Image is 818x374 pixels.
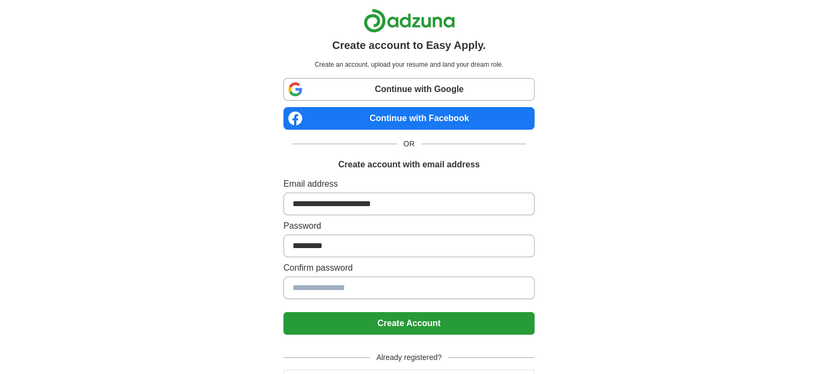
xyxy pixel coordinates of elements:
[283,262,535,274] label: Confirm password
[397,138,421,150] span: OR
[283,312,535,335] button: Create Account
[332,37,486,53] h1: Create account to Easy Apply.
[283,107,535,130] a: Continue with Facebook
[370,352,448,363] span: Already registered?
[283,178,535,190] label: Email address
[338,158,480,171] h1: Create account with email address
[286,60,532,69] p: Create an account, upload your resume and land your dream role.
[283,220,535,232] label: Password
[283,78,535,101] a: Continue with Google
[364,9,455,33] img: Adzuna logo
